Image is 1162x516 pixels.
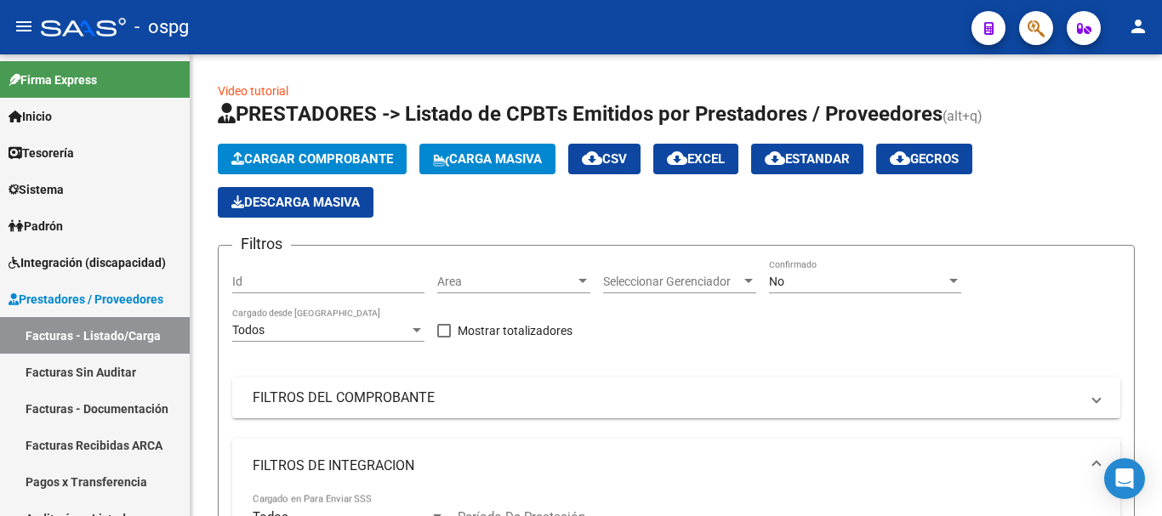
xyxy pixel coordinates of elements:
span: PRESTADORES -> Listado de CPBTs Emitidos por Prestadores / Proveedores [218,102,943,126]
span: Prestadores / Proveedores [9,290,163,309]
span: Estandar [765,151,850,167]
h3: Filtros [232,232,291,256]
button: Gecros [876,144,972,174]
mat-icon: cloud_download [582,148,602,168]
mat-icon: menu [14,16,34,37]
mat-panel-title: FILTROS DEL COMPROBANTE [253,388,1079,407]
app-download-masive: Descarga masiva de comprobantes (adjuntos) [218,187,373,218]
a: Video tutorial [218,84,288,98]
button: Cargar Comprobante [218,144,407,174]
span: (alt+q) [943,108,983,124]
mat-icon: person [1128,16,1148,37]
span: Sistema [9,180,64,199]
span: Tesorería [9,144,74,162]
span: Carga Masiva [433,151,542,167]
button: Estandar [751,144,863,174]
span: Padrón [9,217,63,235]
span: No [769,275,784,288]
mat-icon: cloud_download [765,148,785,168]
button: Descarga Masiva [218,187,373,218]
mat-expansion-panel-header: FILTROS DEL COMPROBANTE [232,377,1120,418]
span: CSV [582,151,627,167]
button: Carga Masiva [419,144,555,174]
span: Mostrar totalizadores [458,320,572,341]
span: Cargar Comprobante [231,151,393,167]
span: Integración (discapacidad) [9,253,166,272]
span: Todos [232,323,265,337]
button: CSV [568,144,641,174]
div: Open Intercom Messenger [1104,458,1145,499]
mat-icon: cloud_download [667,148,687,168]
mat-icon: cloud_download [890,148,910,168]
span: EXCEL [667,151,725,167]
button: EXCEL [653,144,738,174]
span: Descarga Masiva [231,195,360,210]
mat-expansion-panel-header: FILTROS DE INTEGRACION [232,439,1120,493]
span: Seleccionar Gerenciador [603,275,741,289]
span: Firma Express [9,71,97,89]
mat-panel-title: FILTROS DE INTEGRACION [253,456,1079,475]
span: Gecros [890,151,959,167]
span: - ospg [134,9,189,46]
span: Area [437,275,575,289]
span: Inicio [9,107,52,126]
